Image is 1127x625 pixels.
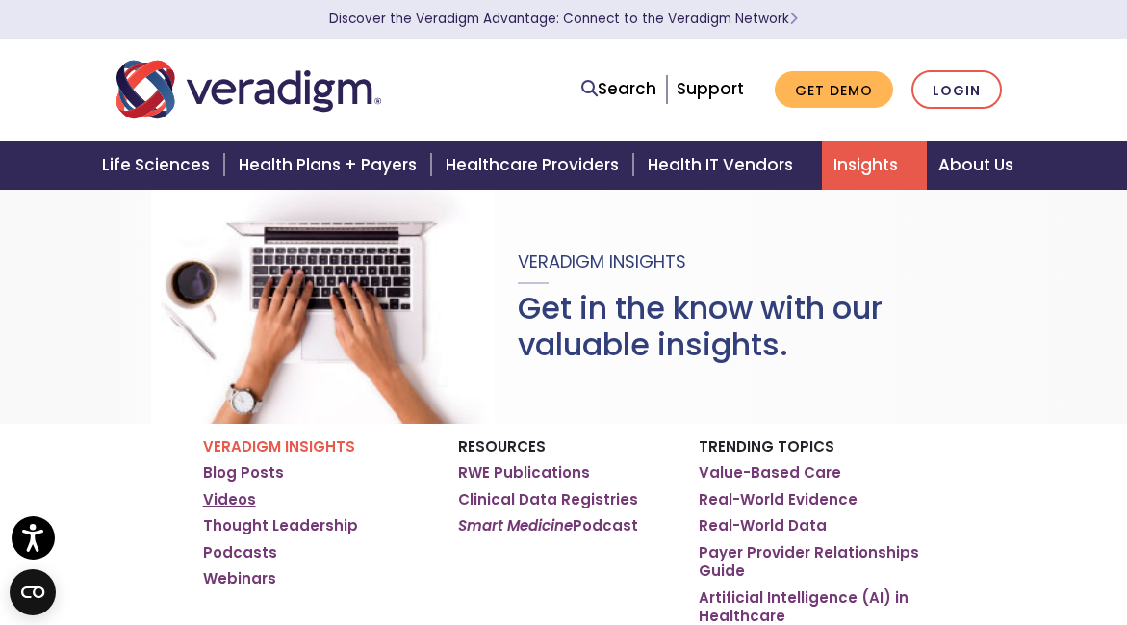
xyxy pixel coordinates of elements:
[757,486,1104,602] iframe: Drift Chat Widget
[227,141,434,190] a: Health Plans + Payers
[699,490,858,509] a: Real-World Evidence
[116,58,381,121] img: Veradigm logo
[822,141,927,190] a: Insights
[518,290,976,364] h1: Get in the know with our valuable insights.
[329,10,798,28] a: Discover the Veradigm Advantage: Connect to the Veradigm NetworkLearn More
[789,10,798,28] span: Learn More
[927,141,1037,190] a: About Us
[775,71,893,109] a: Get Demo
[434,141,636,190] a: Healthcare Providers
[203,516,358,535] a: Thought Leadership
[911,70,1002,110] a: Login
[203,490,256,509] a: Videos
[699,463,841,482] a: Value-Based Care
[458,516,638,535] a: Smart MedicinePodcast
[581,76,656,102] a: Search
[203,543,277,562] a: Podcasts
[699,543,925,581] a: Payer Provider Relationships Guide
[636,141,822,190] a: Health IT Vendors
[203,569,276,588] a: Webinars
[458,490,638,509] a: Clinical Data Registries
[203,463,284,482] a: Blog Posts
[458,463,590,482] a: RWE Publications
[458,515,573,535] em: Smart Medicine
[518,249,686,273] span: Veradigm Insights
[699,516,827,535] a: Real-World Data
[677,77,744,100] a: Support
[10,569,56,615] button: Open CMP widget
[90,141,227,190] a: Life Sciences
